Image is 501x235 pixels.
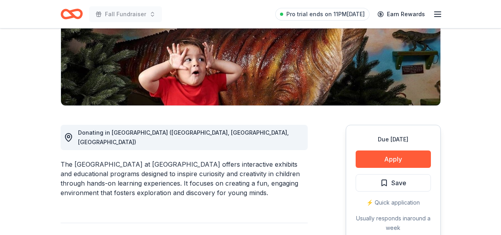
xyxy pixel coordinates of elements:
[61,160,308,197] div: The [GEOGRAPHIC_DATA] at [GEOGRAPHIC_DATA] offers interactive exhibits and educational programs d...
[356,198,431,207] div: ⚡️ Quick application
[356,135,431,144] div: Due [DATE]
[356,214,431,233] div: Usually responds in around a week
[78,129,289,145] span: Donating in [GEOGRAPHIC_DATA] ([GEOGRAPHIC_DATA], [GEOGRAPHIC_DATA], [GEOGRAPHIC_DATA])
[275,8,370,21] a: Pro trial ends on 11PM[DATE]
[356,174,431,192] button: Save
[356,150,431,168] button: Apply
[89,6,162,22] button: Fall Fundraiser
[61,5,83,23] a: Home
[286,9,365,19] span: Pro trial ends on 11PM[DATE]
[391,178,406,188] span: Save
[105,9,146,19] span: Fall Fundraiser
[373,7,430,21] a: Earn Rewards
